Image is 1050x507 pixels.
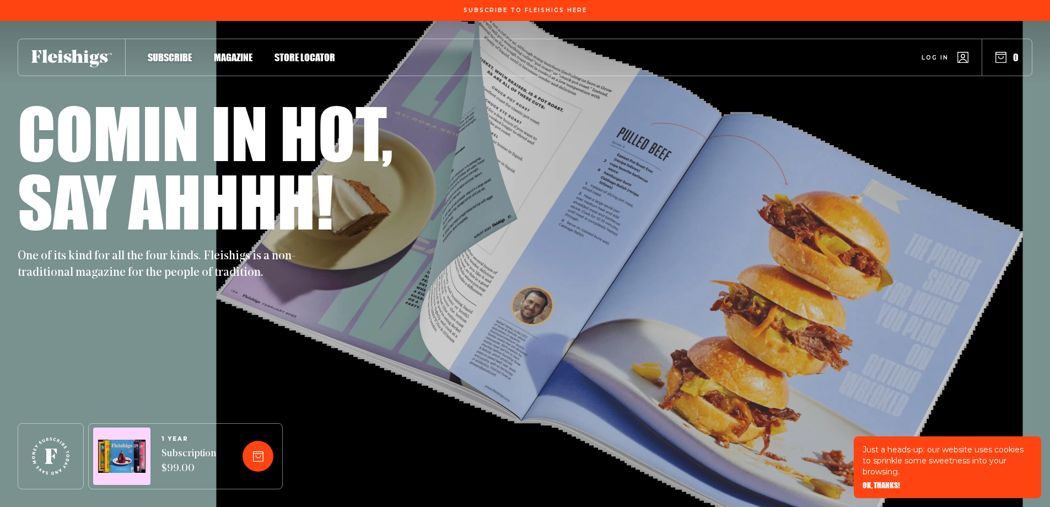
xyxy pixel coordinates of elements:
a: Store locator [274,50,335,65]
span: 1 YEAR [161,436,216,442]
a: Subscribe [148,50,192,65]
span: Magazine [214,51,252,63]
img: Magazines image [98,440,146,473]
a: 1 YEARSubscription $99.00 [161,436,216,477]
h1: Comin in hot, [18,98,393,167]
button: OK, THANKS! [863,482,900,489]
span: Subscribe [148,51,192,63]
p: One of its kind for all the four kinds. Fleishigs is a non-traditional magazine for the people of... [18,248,304,281]
button: 0 [995,51,1019,63]
span: Subscription $99.00 [161,447,216,477]
a: Subscribe To Fleishigs Here [461,7,589,13]
span: Subscribe To Fleishigs Here [464,7,587,14]
a: Magazine [214,50,252,65]
h1: Say ahhhh! [18,167,333,235]
span: Store locator [274,51,335,63]
p: Just a heads-up: our website uses cookies to sprinkle some sweetness into your browsing. [863,444,1032,477]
